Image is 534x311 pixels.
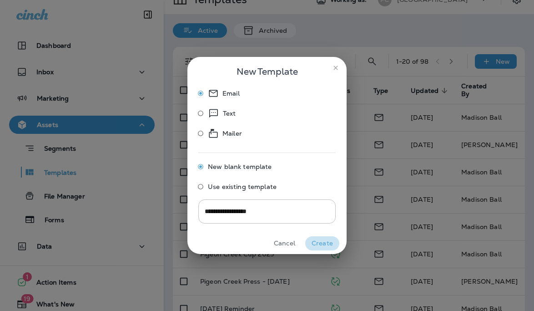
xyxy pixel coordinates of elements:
[208,183,277,190] span: Use existing template
[267,236,302,250] button: Cancel
[305,236,339,250] button: Create
[237,64,298,79] span: New Template
[222,128,242,139] p: Mailer
[223,108,236,119] p: Text
[328,61,343,75] button: close
[208,163,272,170] span: New blank template
[222,88,240,99] p: Email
